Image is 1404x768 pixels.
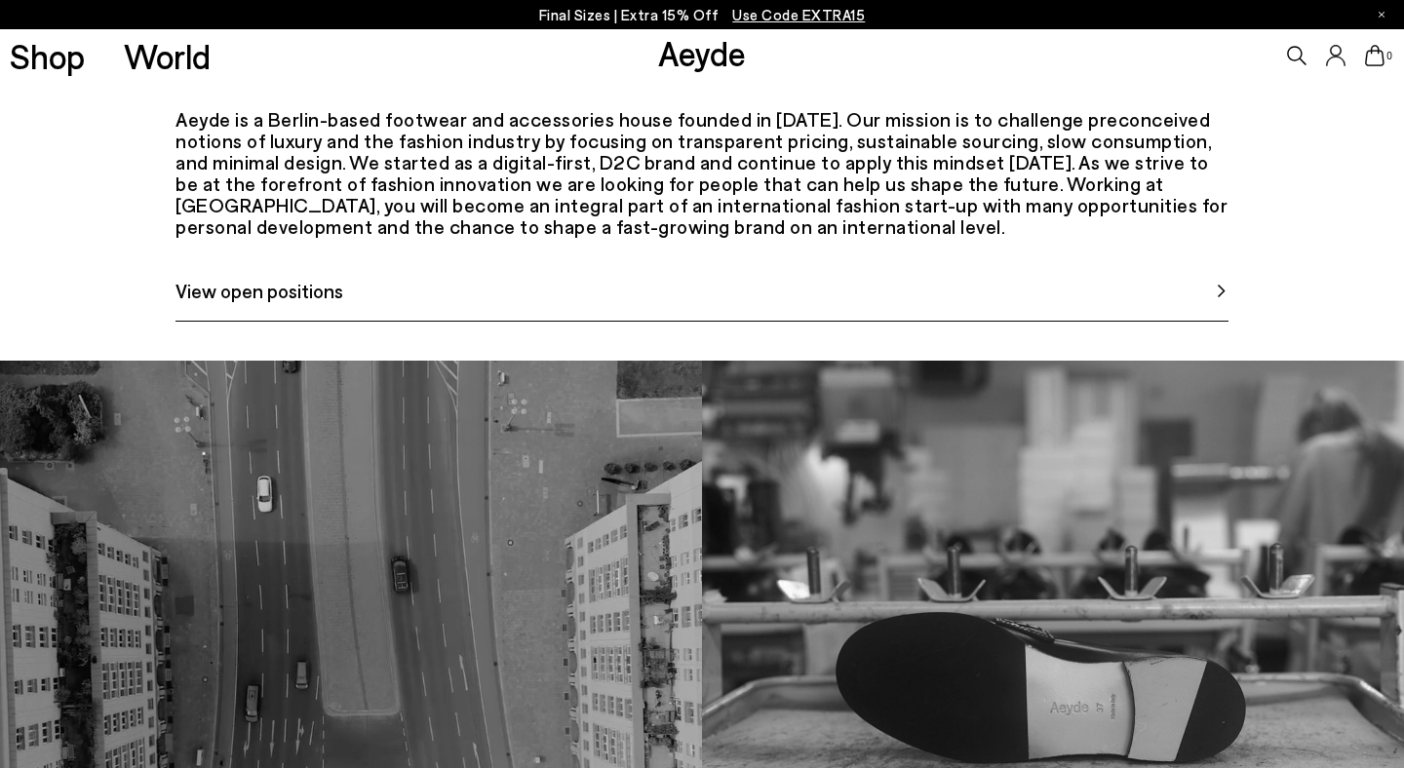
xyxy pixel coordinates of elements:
[175,276,1228,322] a: View open positions
[10,39,85,73] a: Shop
[539,3,866,27] p: Final Sizes | Extra 15% Off
[732,6,865,23] span: Navigate to /collections/ss25-final-sizes
[1214,284,1228,298] img: svg%3E
[175,276,343,305] span: View open positions
[658,32,746,73] a: Aeyde
[175,108,1228,237] div: Aeyde is a Berlin-based footwear and accessories house founded in [DATE]. Our mission is to chall...
[124,39,211,73] a: World
[1365,45,1384,66] a: 0
[1384,51,1394,61] span: 0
